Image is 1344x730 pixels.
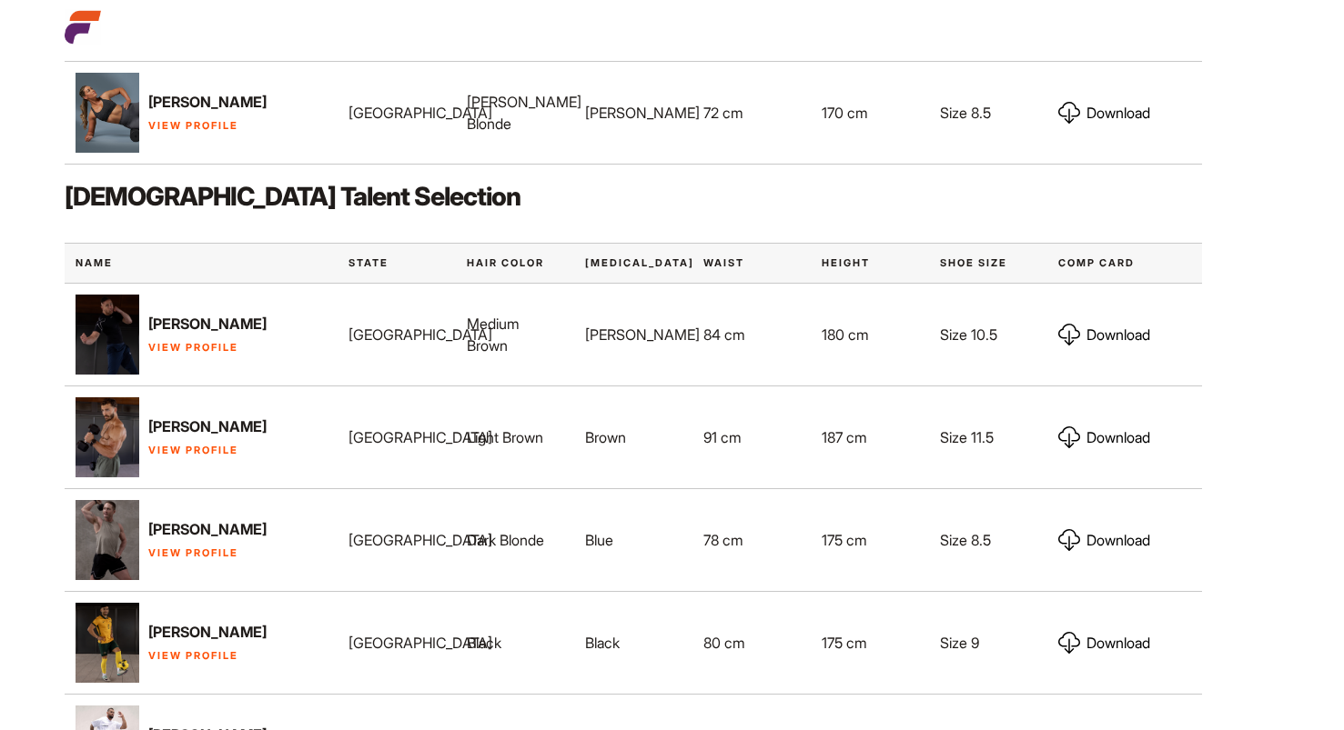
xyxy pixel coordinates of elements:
[148,315,267,333] strong: [PERSON_NAME]
[1047,243,1202,284] div: Comp Card
[929,309,1047,360] div: Size 10.5
[1058,426,1150,448] a: Download
[574,87,692,138] div: [PERSON_NAME]
[148,444,238,456] a: View Profile
[338,515,456,565] div: [GEOGRAPHIC_DATA]
[692,412,811,463] div: 91 cm
[692,87,811,138] div: 72 cm
[1058,102,1150,124] a: Download
[148,119,238,132] a: View Profile
[1058,324,1150,345] a: Download
[148,520,267,538] strong: [PERSON_NAME]
[1058,529,1150,551] a: Download
[574,412,692,463] div: Brown
[338,412,456,463] div: [GEOGRAPHIC_DATA]
[1058,632,1080,654] img: download.svg
[76,72,139,154] img: kh
[929,515,1047,565] div: Size 8.5
[929,617,1047,668] div: Size 9
[338,87,456,138] div: [GEOGRAPHIC_DATA]
[692,243,811,284] div: Waist
[574,243,692,284] div: [MEDICAL_DATA]
[338,309,456,360] div: [GEOGRAPHIC_DATA]
[456,617,574,668] div: Black
[456,298,574,371] div: Medium Brown
[574,309,692,360] div: [PERSON_NAME]
[574,515,692,565] div: Blue
[65,9,101,45] img: cropped-aefm-brand-fav-22-square.png
[811,617,929,668] div: 175 cm
[1058,529,1080,551] img: download.svg
[1058,426,1080,448] img: download.svg
[65,243,338,284] div: Name
[65,179,1279,214] h3: [DEMOGRAPHIC_DATA] Talent Selection
[338,243,456,284] div: State
[456,243,574,284] div: Hair Color
[929,412,1047,463] div: Size 11.5
[148,546,238,559] a: View Profile
[456,412,574,463] div: Light Brown
[811,412,929,463] div: 187 cm
[574,617,692,668] div: Black
[456,515,574,565] div: Dark Blonde
[811,243,929,284] div: Height
[148,93,267,111] strong: [PERSON_NAME]
[692,617,811,668] div: 80 cm
[456,76,574,149] div: [PERSON_NAME] Blonde
[338,617,456,668] div: [GEOGRAPHIC_DATA]
[692,309,811,360] div: 84 cm
[811,515,929,565] div: 175 cm
[1058,632,1150,654] a: Download
[929,87,1047,138] div: Size 8.5
[811,87,929,138] div: 170 cm
[1058,324,1080,345] img: download.svg
[148,341,238,354] a: View Profile
[929,243,1047,284] div: Shoe Size
[148,623,267,641] strong: [PERSON_NAME]
[1058,102,1080,124] img: download.svg
[148,649,238,662] a: View Profile
[692,515,811,565] div: 78 cm
[811,309,929,360] div: 180 cm
[148,417,267,435] strong: [PERSON_NAME]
